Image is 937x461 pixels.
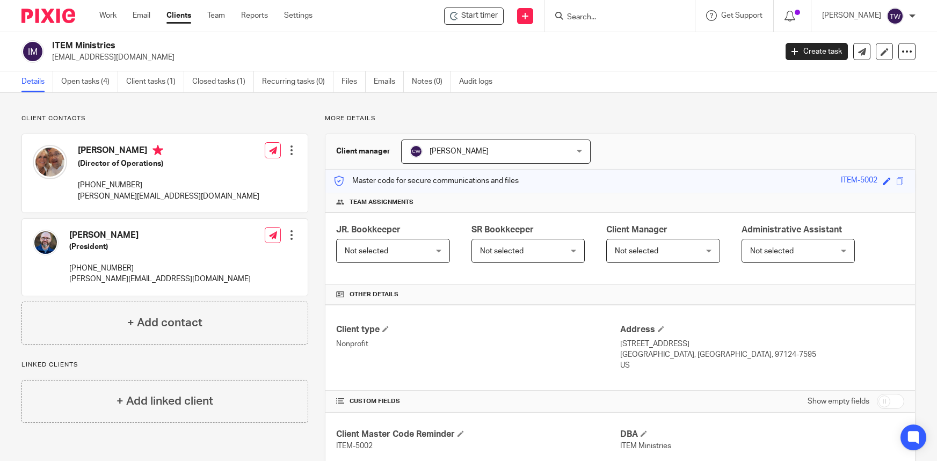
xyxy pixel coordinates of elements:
[615,247,658,255] span: Not selected
[480,247,524,255] span: Not selected
[336,397,620,406] h4: CUSTOM FIELDS
[566,13,663,23] input: Search
[336,225,401,234] span: JR. Bookkeeper
[620,339,904,349] p: [STREET_ADDRESS]
[721,12,762,19] span: Get Support
[241,10,268,21] a: Reports
[471,225,534,234] span: SR Bookkeeper
[786,43,848,60] a: Create task
[620,442,671,450] span: ITEM Ministries
[99,10,117,21] a: Work
[350,290,398,299] span: Other details
[345,247,388,255] span: Not selected
[78,145,259,158] h4: [PERSON_NAME]
[166,10,191,21] a: Clients
[461,10,498,21] span: Start timer
[117,393,213,409] h4: + Add linked client
[69,242,251,252] h5: (President)
[52,52,769,63] p: [EMAIL_ADDRESS][DOMAIN_NAME]
[284,10,313,21] a: Settings
[78,158,259,169] h5: (Director of Operations)
[126,71,184,92] a: Client tasks (1)
[325,114,916,123] p: More details
[606,225,667,234] span: Client Manager
[342,71,366,92] a: Files
[61,71,118,92] a: Open tasks (4)
[262,71,333,92] a: Recurring tasks (0)
[750,247,794,255] span: Not selected
[69,230,251,241] h4: [PERSON_NAME]
[21,40,44,63] img: svg%3E
[69,274,251,284] p: [PERSON_NAME][EMAIL_ADDRESS][DOMAIN_NAME]
[336,442,373,450] span: ITEM-5002
[444,8,504,25] div: ITEM Ministries
[412,71,451,92] a: Notes (0)
[336,339,620,349] p: Nonprofit
[21,71,53,92] a: Details
[808,396,869,407] label: Show empty fields
[21,114,308,123] p: Client contacts
[52,40,626,52] h2: ITEM Ministries
[333,175,519,186] p: Master code for secure communications and files
[430,148,489,155] span: [PERSON_NAME]
[207,10,225,21] a: Team
[459,71,500,92] a: Audit logs
[350,198,413,207] span: Team assignments
[822,10,881,21] p: [PERSON_NAME]
[841,175,877,187] div: ITEM-5002
[620,360,904,371] p: US
[742,225,842,234] span: Administrative Assistant
[78,180,259,191] p: [PHONE_NUMBER]
[620,429,904,440] h4: DBA
[152,145,163,156] i: Primary
[78,191,259,202] p: [PERSON_NAME][EMAIL_ADDRESS][DOMAIN_NAME]
[887,8,904,25] img: svg%3E
[21,9,75,23] img: Pixie
[133,10,150,21] a: Email
[336,324,620,335] h4: Client type
[336,146,390,157] h3: Client manager
[192,71,254,92] a: Closed tasks (1)
[127,314,202,331] h4: + Add contact
[33,145,67,179] img: Jerry%20Matte.png
[620,324,904,335] h4: Address
[33,230,59,255] img: Chris%20McMillan.jpg
[410,145,423,158] img: svg%3E
[336,429,620,440] h4: Client Master Code Reminder
[620,349,904,360] p: [GEOGRAPHIC_DATA], [GEOGRAPHIC_DATA], 97124-7595
[69,263,251,274] p: [PHONE_NUMBER]
[21,361,308,369] p: Linked clients
[374,71,404,92] a: Emails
